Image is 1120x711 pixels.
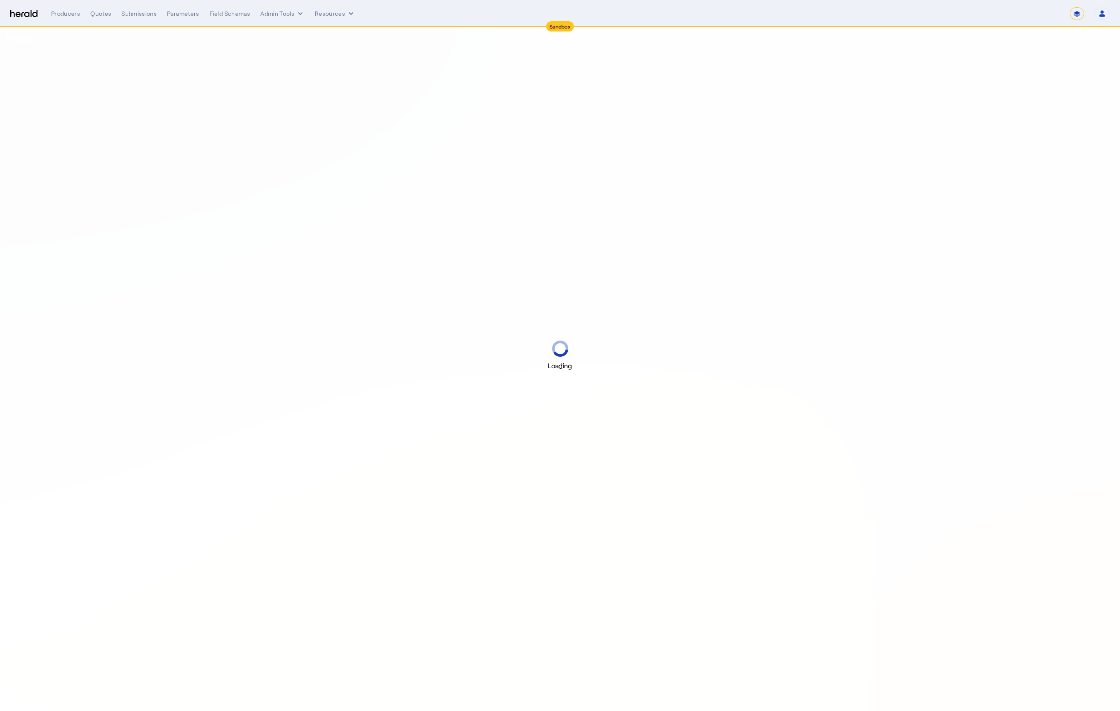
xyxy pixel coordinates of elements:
[546,21,574,32] div: Sandbox
[210,9,250,18] div: Field Schemas
[121,9,157,18] div: Submissions
[260,9,305,18] button: internal dropdown menu
[167,9,199,18] div: Parameters
[315,9,355,18] button: Resources dropdown menu
[90,9,111,18] div: Quotes
[51,9,80,18] div: Producers
[10,10,37,18] img: Herald Logo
